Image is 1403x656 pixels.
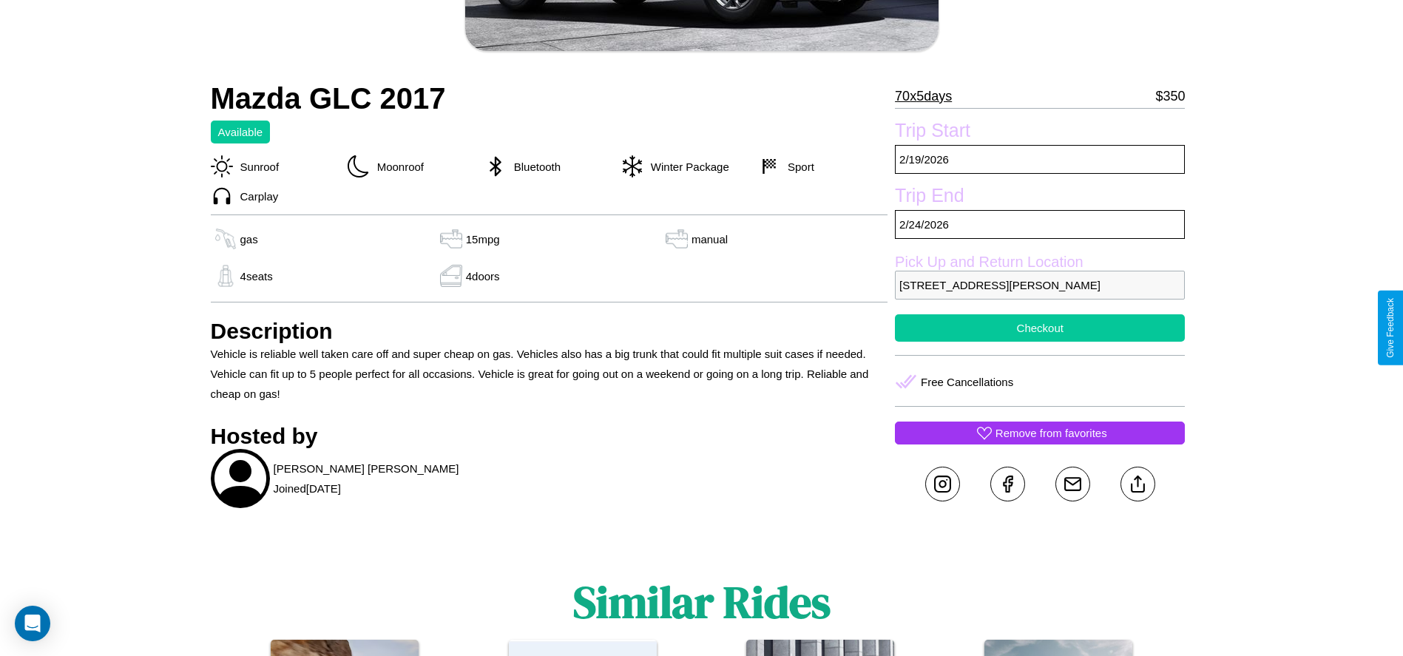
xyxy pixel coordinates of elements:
[643,157,729,177] p: Winter Package
[211,424,888,449] h3: Hosted by
[895,185,1185,210] label: Trip End
[466,266,500,286] p: 4 doors
[662,228,692,250] img: gas
[240,229,258,249] p: gas
[233,186,279,206] p: Carplay
[995,423,1107,443] p: Remove from favorites
[211,344,888,404] p: Vehicle is reliable well taken care off and super cheap on gas. Vehicles also has a big trunk tha...
[274,479,341,498] p: Joined [DATE]
[211,319,888,344] h3: Description
[507,157,561,177] p: Bluetooth
[895,254,1185,271] label: Pick Up and Return Location
[573,572,831,632] h1: Similar Rides
[1385,298,1396,358] div: Give Feedback
[436,228,466,250] img: gas
[274,459,459,479] p: [PERSON_NAME] [PERSON_NAME]
[895,120,1185,145] label: Trip Start
[370,157,424,177] p: Moonroof
[211,228,240,250] img: gas
[211,265,240,287] img: gas
[436,265,466,287] img: gas
[780,157,814,177] p: Sport
[895,271,1185,300] p: [STREET_ADDRESS][PERSON_NAME]
[895,314,1185,342] button: Checkout
[921,372,1013,392] p: Free Cancellations
[233,157,280,177] p: Sunroof
[895,210,1185,239] p: 2 / 24 / 2026
[15,606,50,641] div: Open Intercom Messenger
[466,229,500,249] p: 15 mpg
[895,145,1185,174] p: 2 / 19 / 2026
[240,266,273,286] p: 4 seats
[218,122,263,142] p: Available
[895,422,1185,444] button: Remove from favorites
[211,82,888,115] h2: Mazda GLC 2017
[1155,84,1185,108] p: $ 350
[692,229,728,249] p: manual
[895,84,952,108] p: 70 x 5 days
